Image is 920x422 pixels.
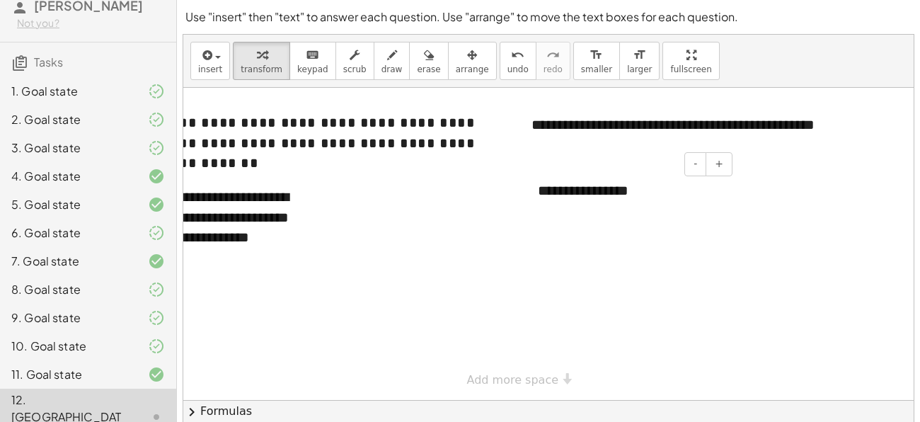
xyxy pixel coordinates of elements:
[148,111,165,128] i: Task finished and part of it marked as correct.
[241,64,282,74] span: transform
[581,64,612,74] span: smaller
[456,64,489,74] span: arrange
[11,224,125,241] div: 6. Goal state
[11,309,125,326] div: 9. Goal state
[684,152,706,176] button: -
[544,64,563,74] span: redo
[17,16,165,30] div: Not you?
[11,168,125,185] div: 4. Goal state
[335,42,374,80] button: scrub
[11,366,125,383] div: 11. Goal state
[297,64,328,74] span: keypad
[11,111,125,128] div: 2. Goal state
[409,42,448,80] button: erase
[507,64,529,74] span: undo
[185,8,912,25] p: Use "insert" then "text" to answer each question. Use "arrange" to move the text boxes for each q...
[183,404,200,421] span: chevron_right
[11,281,125,298] div: 8. Goal state
[381,64,403,74] span: draw
[11,83,125,100] div: 1. Goal state
[662,42,719,80] button: fullscreen
[374,42,410,80] button: draw
[417,64,440,74] span: erase
[11,196,125,213] div: 5. Goal state
[467,373,559,387] span: Add more space
[11,338,125,355] div: 10. Goal state
[148,139,165,156] i: Task finished and part of it marked as correct.
[500,42,536,80] button: undoundo
[289,42,336,80] button: keyboardkeypad
[148,83,165,100] i: Task finished and part of it marked as correct.
[148,224,165,241] i: Task finished and part of it marked as correct.
[306,47,319,64] i: keyboard
[573,42,620,80] button: format_sizesmaller
[148,253,165,270] i: Task finished and correct.
[706,152,732,176] button: +
[590,47,603,64] i: format_size
[670,64,711,74] span: fullscreen
[148,309,165,326] i: Task finished and part of it marked as correct.
[233,42,290,80] button: transform
[511,47,524,64] i: undo
[148,281,165,298] i: Task finished and part of it marked as correct.
[190,42,230,80] button: insert
[11,139,125,156] div: 3. Goal state
[148,196,165,213] i: Task finished and correct.
[448,42,497,80] button: arrange
[148,338,165,355] i: Task finished and part of it marked as correct.
[198,64,222,74] span: insert
[148,168,165,185] i: Task finished and correct.
[536,42,570,80] button: redoredo
[34,55,63,69] span: Tasks
[694,158,697,169] span: -
[148,366,165,383] i: Task finished and correct.
[715,158,723,169] span: +
[619,42,660,80] button: format_sizelarger
[343,64,367,74] span: scrub
[11,253,125,270] div: 7. Goal state
[546,47,560,64] i: redo
[627,64,652,74] span: larger
[633,47,646,64] i: format_size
